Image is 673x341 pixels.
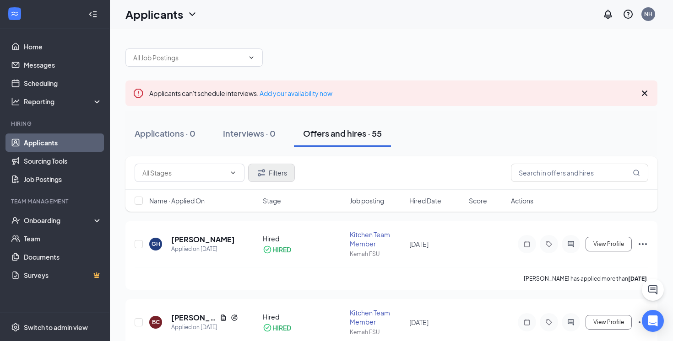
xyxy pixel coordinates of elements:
div: NH [644,10,652,18]
div: GH [152,240,160,248]
span: [DATE] [409,240,429,248]
div: Hired [263,312,344,321]
button: ChatActive [642,279,664,301]
div: Team Management [11,197,100,205]
svg: ChevronDown [229,169,237,176]
a: Add your availability now [260,89,332,97]
svg: Note [521,319,532,326]
a: SurveysCrown [24,266,102,284]
div: Kitchen Team Member [350,308,404,326]
span: View Profile [593,241,624,247]
a: Messages [24,56,102,74]
svg: Reapply [231,314,238,321]
a: Applicants [24,133,102,152]
div: Applied on [DATE] [171,323,238,332]
h1: Applicants [125,6,183,22]
p: [PERSON_NAME] has applied more than . [524,275,648,282]
span: Job posting [350,196,384,205]
svg: Error [133,88,144,99]
svg: Filter [256,167,267,178]
svg: Document [220,314,227,321]
a: Scheduling [24,74,102,92]
svg: ActiveChat [565,240,576,248]
span: View Profile [593,319,624,325]
a: Home [24,37,102,56]
div: Interviews · 0 [223,128,276,139]
button: View Profile [586,237,632,251]
svg: WorkstreamLogo [10,9,19,18]
span: Actions [511,196,533,205]
div: Offers and hires · 55 [303,128,382,139]
b: [DATE] [628,275,647,282]
svg: Tag [543,319,554,326]
span: [DATE] [409,318,429,326]
span: Hired Date [409,196,441,205]
div: Open Intercom Messenger [642,310,664,332]
svg: CheckmarkCircle [263,245,272,254]
span: Applicants can't schedule interviews. [149,89,332,97]
a: Sourcing Tools [24,152,102,170]
svg: ChevronDown [187,9,198,20]
div: Reporting [24,97,103,106]
span: Stage [263,196,281,205]
div: Switch to admin view [24,323,88,332]
div: Onboarding [24,216,94,225]
a: Team [24,229,102,248]
div: Hired [263,234,344,243]
svg: UserCheck [11,216,20,225]
button: Filter Filters [248,164,295,182]
h5: [PERSON_NAME] [PERSON_NAME] [171,313,216,323]
svg: Cross [639,88,650,99]
svg: ChevronDown [248,54,255,61]
input: All Job Postings [133,53,244,63]
span: Score [469,196,487,205]
svg: Tag [543,240,554,248]
svg: Ellipses [637,239,648,250]
button: View Profile [586,315,632,330]
div: Applications · 0 [135,128,195,139]
a: Job Postings [24,170,102,188]
div: HIRED [272,245,291,254]
input: Search in offers and hires [511,164,648,182]
input: All Stages [142,168,226,178]
div: BC [152,318,160,326]
svg: MagnifyingGlass [633,169,640,176]
div: Kemah FSU [350,250,404,258]
svg: CheckmarkCircle [263,323,272,332]
a: Documents [24,248,102,266]
div: HIRED [272,323,291,332]
div: Hiring [11,120,100,128]
div: Kitchen Team Member [350,230,404,248]
svg: Note [521,240,532,248]
svg: QuestionInfo [623,9,634,20]
h5: [PERSON_NAME] [171,234,235,245]
svg: Notifications [602,9,613,20]
div: Kemah FSU [350,328,404,336]
svg: Ellipses [637,317,648,328]
svg: ChatActive [647,284,658,295]
svg: ActiveChat [565,319,576,326]
svg: Settings [11,323,20,332]
svg: Analysis [11,97,20,106]
svg: Collapse [88,10,98,19]
div: Applied on [DATE] [171,245,235,254]
span: Name · Applied On [149,196,205,205]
